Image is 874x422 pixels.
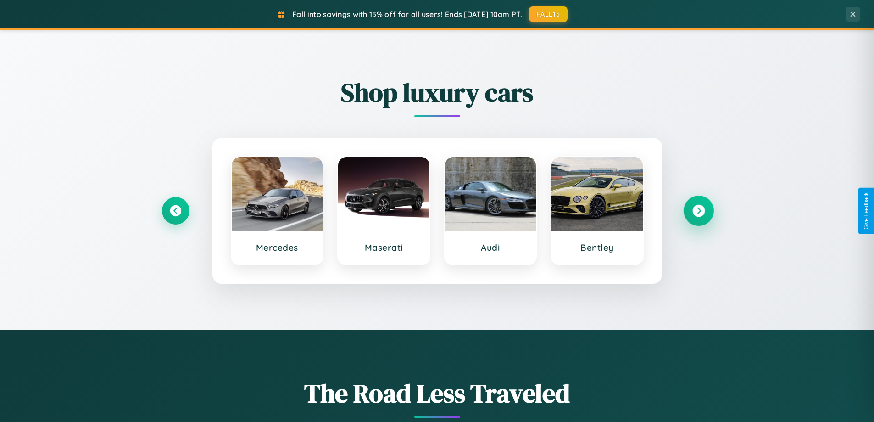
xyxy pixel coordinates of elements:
[162,75,713,110] h2: Shop luxury cars
[292,10,522,19] span: Fall into savings with 15% off for all users! Ends [DATE] 10am PT.
[454,242,527,253] h3: Audi
[863,192,869,230] div: Give Feedback
[241,242,314,253] h3: Mercedes
[529,6,568,22] button: FALL15
[347,242,420,253] h3: Maserati
[561,242,634,253] h3: Bentley
[162,376,713,411] h1: The Road Less Traveled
